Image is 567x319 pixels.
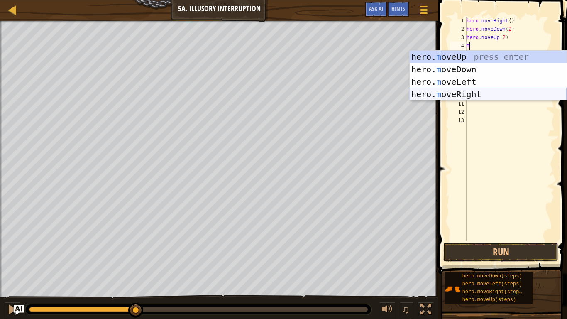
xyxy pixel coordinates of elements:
[379,302,396,319] button: Adjust volume
[450,116,467,125] div: 13
[365,2,387,17] button: Ask AI
[443,243,558,262] button: Run
[450,42,467,50] div: 4
[400,302,414,319] button: ♫
[450,17,467,25] div: 1
[4,302,21,319] button: Ctrl + P: Pause
[450,108,467,116] div: 12
[391,5,405,12] span: Hints
[445,281,460,297] img: portrait.png
[369,5,383,12] span: Ask AI
[401,303,410,316] span: ♫
[418,302,434,319] button: Toggle fullscreen
[462,297,516,303] span: hero.moveUp(steps)
[450,25,467,33] div: 2
[413,2,434,21] button: Show game menu
[14,305,24,315] button: Ask AI
[462,273,522,279] span: hero.moveDown(steps)
[450,50,467,58] div: 5
[462,289,525,295] span: hero.moveRight(steps)
[462,281,522,287] span: hero.moveLeft(steps)
[450,100,467,108] div: 11
[450,33,467,42] div: 3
